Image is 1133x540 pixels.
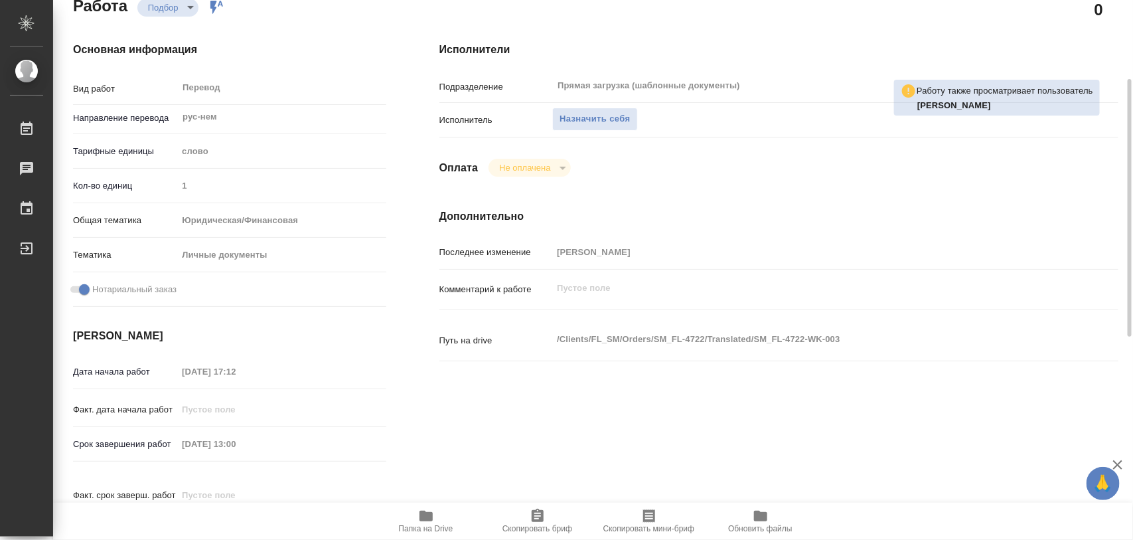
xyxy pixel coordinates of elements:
span: Папка на Drive [399,524,453,533]
button: Назначить себя [552,108,637,131]
p: Тарабановская Анастасия [917,99,1093,112]
input: Пустое поле [177,400,293,419]
p: Направление перевода [73,112,177,125]
p: Путь на drive [439,334,553,347]
input: Пустое поле [177,176,386,195]
h4: Основная информация [73,42,386,58]
input: Пустое поле [177,486,293,505]
span: 🙏 [1092,470,1114,497]
h4: Дополнительно [439,209,1118,225]
p: Кол-во единиц [73,179,177,193]
textarea: /Clients/FL_SM/Orders/SM_FL-4722/Translated/SM_FL-4722-WK-003 [552,328,1061,351]
button: Скопировать мини-бриф [593,503,705,540]
button: Не оплачена [495,162,554,173]
button: 🙏 [1087,467,1120,500]
span: Обновить файлы [728,524,793,533]
p: Тарифные единицы [73,145,177,158]
input: Пустое поле [552,242,1061,262]
p: Исполнитель [439,114,553,127]
p: Общая тематика [73,214,177,227]
span: Назначить себя [560,112,630,127]
button: Обновить файлы [705,503,816,540]
b: [PERSON_NAME] [917,100,991,110]
p: Комментарий к работе [439,283,553,296]
p: Срок завершения работ [73,438,177,451]
p: Вид работ [73,82,177,96]
div: Подбор [489,159,570,177]
p: Факт. срок заверш. работ [73,489,177,502]
h4: Оплата [439,160,479,176]
div: Личные документы [177,244,386,266]
button: Скопировать бриф [482,503,593,540]
p: Факт. дата начала работ [73,403,177,416]
div: слово [177,140,386,163]
span: Скопировать мини-бриф [603,524,694,533]
input: Пустое поле [177,362,293,381]
button: Подбор [144,2,183,13]
div: Юридическая/Финансовая [177,209,386,232]
span: Скопировать бриф [502,524,572,533]
p: Тематика [73,248,177,262]
span: Нотариальный заказ [92,283,177,296]
p: Подразделение [439,80,553,94]
p: Последнее изменение [439,246,553,259]
h4: Исполнители [439,42,1118,58]
button: Папка на Drive [370,503,482,540]
input: Пустое поле [177,434,293,454]
h4: [PERSON_NAME] [73,328,386,344]
p: Дата начала работ [73,365,177,379]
